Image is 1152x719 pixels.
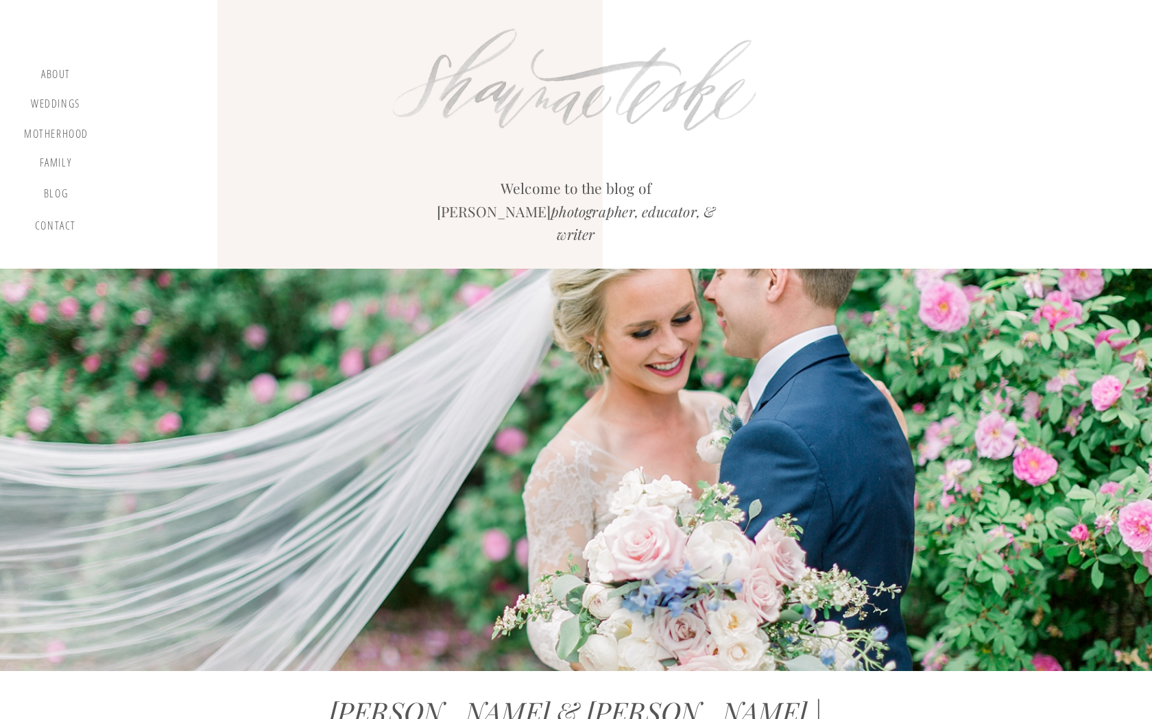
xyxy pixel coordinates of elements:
[29,97,82,114] a: Weddings
[36,187,76,206] a: blog
[427,177,725,233] h2: Welcome to the blog of [PERSON_NAME]
[24,127,88,143] a: motherhood
[36,68,76,84] a: about
[29,156,82,174] a: Family
[551,202,715,244] i: photographer, educator, & writer
[32,219,79,238] a: contact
